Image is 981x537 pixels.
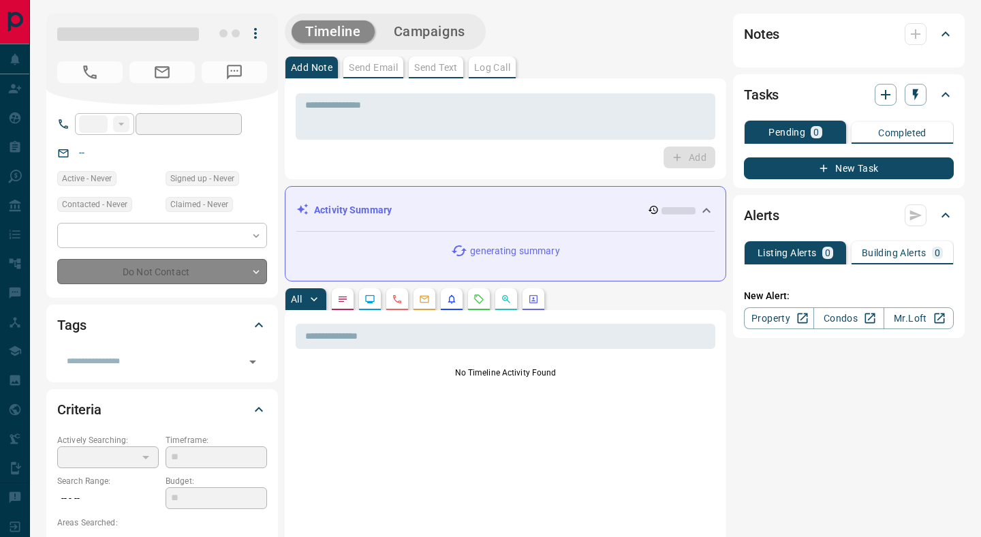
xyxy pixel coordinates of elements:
[62,172,112,185] span: Active - Never
[744,204,779,226] h2: Alerts
[57,434,159,446] p: Actively Searching:
[446,294,457,305] svg: Listing Alerts
[296,367,715,379] p: No Timeline Activity Found
[166,475,267,487] p: Budget:
[744,18,954,50] div: Notes
[744,84,779,106] h2: Tasks
[758,248,817,258] p: Listing Alerts
[744,157,954,179] button: New Task
[419,294,430,305] svg: Emails
[243,352,262,371] button: Open
[57,475,159,487] p: Search Range:
[813,127,819,137] p: 0
[166,434,267,446] p: Timeframe:
[57,399,102,420] h2: Criteria
[473,294,484,305] svg: Requests
[337,294,348,305] svg: Notes
[935,248,940,258] p: 0
[768,127,805,137] p: Pending
[79,147,84,158] a: --
[291,63,332,72] p: Add Note
[744,199,954,232] div: Alerts
[744,289,954,303] p: New Alert:
[170,172,234,185] span: Signed up - Never
[170,198,228,211] span: Claimed - Never
[57,259,267,284] div: Do Not Contact
[62,198,127,211] span: Contacted - Never
[57,517,267,529] p: Areas Searched:
[364,294,375,305] svg: Lead Browsing Activity
[884,307,954,329] a: Mr.Loft
[744,23,779,45] h2: Notes
[296,198,715,223] div: Activity Summary
[57,314,86,336] h2: Tags
[862,248,926,258] p: Building Alerts
[744,307,814,329] a: Property
[825,248,830,258] p: 0
[129,61,195,83] span: No Email
[528,294,539,305] svg: Agent Actions
[878,128,926,138] p: Completed
[314,203,392,217] p: Activity Summary
[380,20,479,43] button: Campaigns
[501,294,512,305] svg: Opportunities
[57,309,267,341] div: Tags
[57,487,159,510] p: -- - --
[292,20,375,43] button: Timeline
[57,61,123,83] span: No Number
[202,61,267,83] span: No Number
[744,78,954,111] div: Tasks
[392,294,403,305] svg: Calls
[291,294,302,304] p: All
[470,244,559,258] p: generating summary
[57,393,267,426] div: Criteria
[813,307,884,329] a: Condos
